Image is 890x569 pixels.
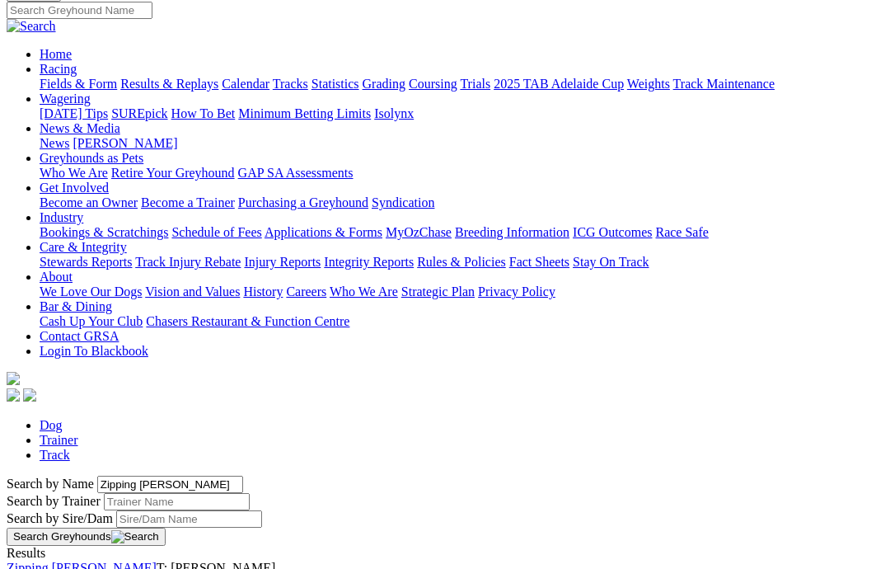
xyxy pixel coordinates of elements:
[7,511,113,525] label: Search by Sire/Dam
[330,284,398,299] a: Who We Are
[573,255,649,269] a: Stay On Track
[286,284,326,299] a: Careers
[116,510,262,528] input: Search by Sire/Dam name
[40,255,132,269] a: Stewards Reports
[372,195,434,209] a: Syndication
[40,106,883,121] div: Wagering
[40,255,883,270] div: Care & Integrity
[40,299,112,313] a: Bar & Dining
[238,166,354,180] a: GAP SA Assessments
[23,388,36,402] img: twitter.svg
[7,388,20,402] img: facebook.svg
[40,418,63,432] a: Dog
[171,106,236,120] a: How To Bet
[386,225,452,239] a: MyOzChase
[97,476,243,493] input: Search by Greyhound name
[409,77,457,91] a: Coursing
[460,77,490,91] a: Trials
[40,210,83,224] a: Industry
[40,181,109,195] a: Get Involved
[40,92,91,106] a: Wagering
[40,225,883,240] div: Industry
[40,314,883,329] div: Bar & Dining
[40,448,70,462] a: Track
[40,284,142,299] a: We Love Our Dogs
[238,195,368,209] a: Purchasing a Greyhound
[146,314,349,328] a: Chasers Restaurant & Function Centre
[265,225,382,239] a: Applications & Forms
[324,255,414,269] a: Integrity Reports
[141,195,235,209] a: Become a Trainer
[363,77,405,91] a: Grading
[111,166,235,180] a: Retire Your Greyhound
[40,166,883,181] div: Greyhounds as Pets
[673,77,775,91] a: Track Maintenance
[111,530,159,543] img: Search
[417,255,506,269] a: Rules & Policies
[7,19,56,34] img: Search
[40,225,168,239] a: Bookings & Scratchings
[135,255,241,269] a: Track Injury Rebate
[573,225,652,239] a: ICG Outcomes
[7,528,166,546] button: Search Greyhounds
[311,77,359,91] a: Statistics
[243,284,283,299] a: History
[73,136,177,150] a: [PERSON_NAME]
[104,493,250,510] input: Search by Trainer name
[111,106,167,120] a: SUREpick
[401,284,475,299] a: Strategic Plan
[222,77,269,91] a: Calendar
[244,255,321,269] a: Injury Reports
[7,2,152,19] input: Search
[40,240,127,254] a: Care & Integrity
[627,77,670,91] a: Weights
[40,270,73,284] a: About
[374,106,414,120] a: Isolynx
[40,151,143,165] a: Greyhounds as Pets
[145,284,240,299] a: Vision and Values
[40,77,883,92] div: Racing
[7,372,20,385] img: logo-grsa-white.png
[478,284,555,299] a: Privacy Policy
[40,314,143,328] a: Cash Up Your Club
[40,166,108,180] a: Who We Are
[273,77,308,91] a: Tracks
[40,62,77,76] a: Racing
[494,77,624,91] a: 2025 TAB Adelaide Cup
[509,255,569,269] a: Fact Sheets
[40,47,72,61] a: Home
[7,494,101,508] label: Search by Trainer
[40,195,883,210] div: Get Involved
[7,477,94,491] label: Search by Name
[655,225,708,239] a: Race Safe
[238,106,371,120] a: Minimum Betting Limits
[40,121,120,135] a: News & Media
[40,195,138,209] a: Become an Owner
[171,225,261,239] a: Schedule of Fees
[40,344,148,358] a: Login To Blackbook
[40,106,108,120] a: [DATE] Tips
[455,225,569,239] a: Breeding Information
[40,284,883,299] div: About
[40,77,117,91] a: Fields & Form
[40,136,69,150] a: News
[120,77,218,91] a: Results & Replays
[7,546,883,561] div: Results
[40,329,119,343] a: Contact GRSA
[40,433,78,447] a: Trainer
[40,136,883,151] div: News & Media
